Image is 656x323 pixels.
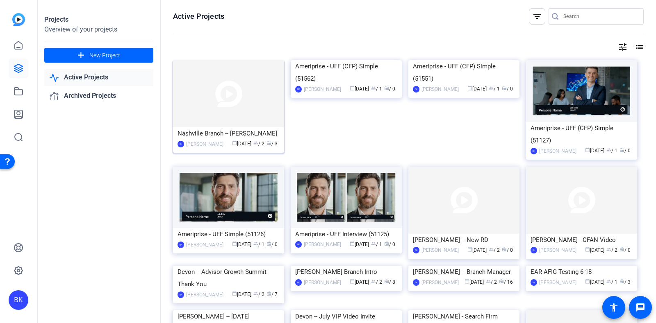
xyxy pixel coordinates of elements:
[266,291,278,297] span: / 7
[502,247,513,253] span: / 0
[266,140,271,145] span: radio
[371,279,382,285] span: / 2
[350,241,355,246] span: calendar_today
[44,48,153,63] button: New Project
[620,147,624,152] span: radio
[266,242,278,247] span: / 0
[44,88,153,104] a: Archived Projects
[253,140,258,145] span: group
[413,86,419,93] div: BK
[295,228,397,240] div: Ameriprise - UFF Interview (51125)
[44,69,153,86] a: Active Projects
[12,13,25,26] img: blue-gradient.svg
[489,247,500,253] span: / 2
[371,86,376,90] span: group
[606,279,611,284] span: group
[499,279,504,284] span: radio
[620,279,624,284] span: radio
[585,247,590,252] span: calendar_today
[178,242,184,248] div: BK
[585,279,604,285] span: [DATE]
[350,279,369,285] span: [DATE]
[413,60,515,85] div: Ameriprise - UFF (CFP) Simple (51551)
[178,266,280,290] div: Devon -- Advisor Growth Summit Thank You
[178,291,184,298] div: BK
[232,242,251,247] span: [DATE]
[465,279,469,284] span: calendar_today
[606,279,617,285] span: / 1
[585,247,604,253] span: [DATE]
[253,291,258,296] span: group
[539,246,576,254] div: [PERSON_NAME]
[606,247,611,252] span: group
[371,279,376,284] span: group
[384,279,395,285] span: / 8
[253,241,258,246] span: group
[531,279,537,286] div: BK
[304,278,341,287] div: [PERSON_NAME]
[539,147,576,155] div: [PERSON_NAME]
[489,86,500,92] span: / 1
[531,148,537,154] div: BK
[585,279,590,284] span: calendar_today
[618,42,628,52] mat-icon: tune
[531,247,537,253] div: BK
[186,140,223,148] div: [PERSON_NAME]
[606,147,611,152] span: group
[232,140,237,145] span: calendar_today
[76,50,86,61] mat-icon: add
[421,85,459,93] div: [PERSON_NAME]
[531,234,633,246] div: [PERSON_NAME] - CFAN Video
[384,279,389,284] span: radio
[421,278,459,287] div: [PERSON_NAME]
[232,291,237,296] span: calendar_today
[563,11,637,21] input: Search
[371,86,382,92] span: / 1
[384,86,389,90] span: radio
[539,278,576,287] div: [PERSON_NAME]
[371,241,376,246] span: group
[178,228,280,240] div: Ameriprise - UFF Simple (51126)
[44,15,153,25] div: Projects
[295,60,397,85] div: Ameriprise - UFF (CFP) Simple (51562)
[9,290,28,310] div: BK
[531,122,633,147] div: Ameriprise - UFF (CFP) Simple (51127)
[350,242,369,247] span: [DATE]
[585,148,604,154] span: [DATE]
[413,279,419,286] div: BK
[606,247,617,253] span: / 2
[304,240,341,248] div: [PERSON_NAME]
[266,241,271,246] span: radio
[253,291,264,297] span: / 2
[295,241,302,248] div: BK
[532,11,542,21] mat-icon: filter_list
[350,279,355,284] span: calendar_today
[609,303,619,312] mat-icon: accessibility
[89,51,120,60] span: New Project
[384,86,395,92] span: / 0
[620,247,631,253] span: / 0
[178,141,184,147] div: BK
[467,247,487,253] span: [DATE]
[486,279,491,284] span: group
[350,86,355,90] span: calendar_today
[295,279,302,286] div: BK
[606,148,617,154] span: / 1
[384,241,389,246] span: radio
[232,241,237,246] span: calendar_today
[585,147,590,152] span: calendar_today
[350,86,369,92] span: [DATE]
[178,127,280,140] div: Nashville Branch -- [PERSON_NAME]
[502,247,507,252] span: radio
[486,279,497,285] span: / 2
[467,86,472,90] span: calendar_today
[232,141,251,147] span: [DATE]
[253,141,264,147] span: / 2
[178,310,280,323] div: [PERSON_NAME] -- [DATE]
[502,86,507,90] span: radio
[186,241,223,249] div: [PERSON_NAME]
[266,141,278,147] span: / 3
[266,291,271,296] span: radio
[489,247,494,252] span: group
[467,247,472,252] span: calendar_today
